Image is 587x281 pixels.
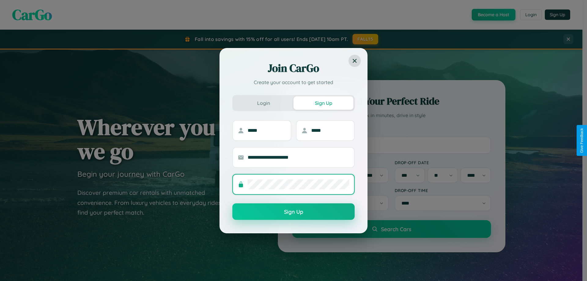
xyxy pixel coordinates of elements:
button: Sign Up [232,203,355,220]
p: Create your account to get started [232,79,355,86]
button: Login [234,96,293,110]
button: Sign Up [293,96,353,110]
div: Give Feedback [580,128,584,153]
h2: Join CarGo [232,61,355,76]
